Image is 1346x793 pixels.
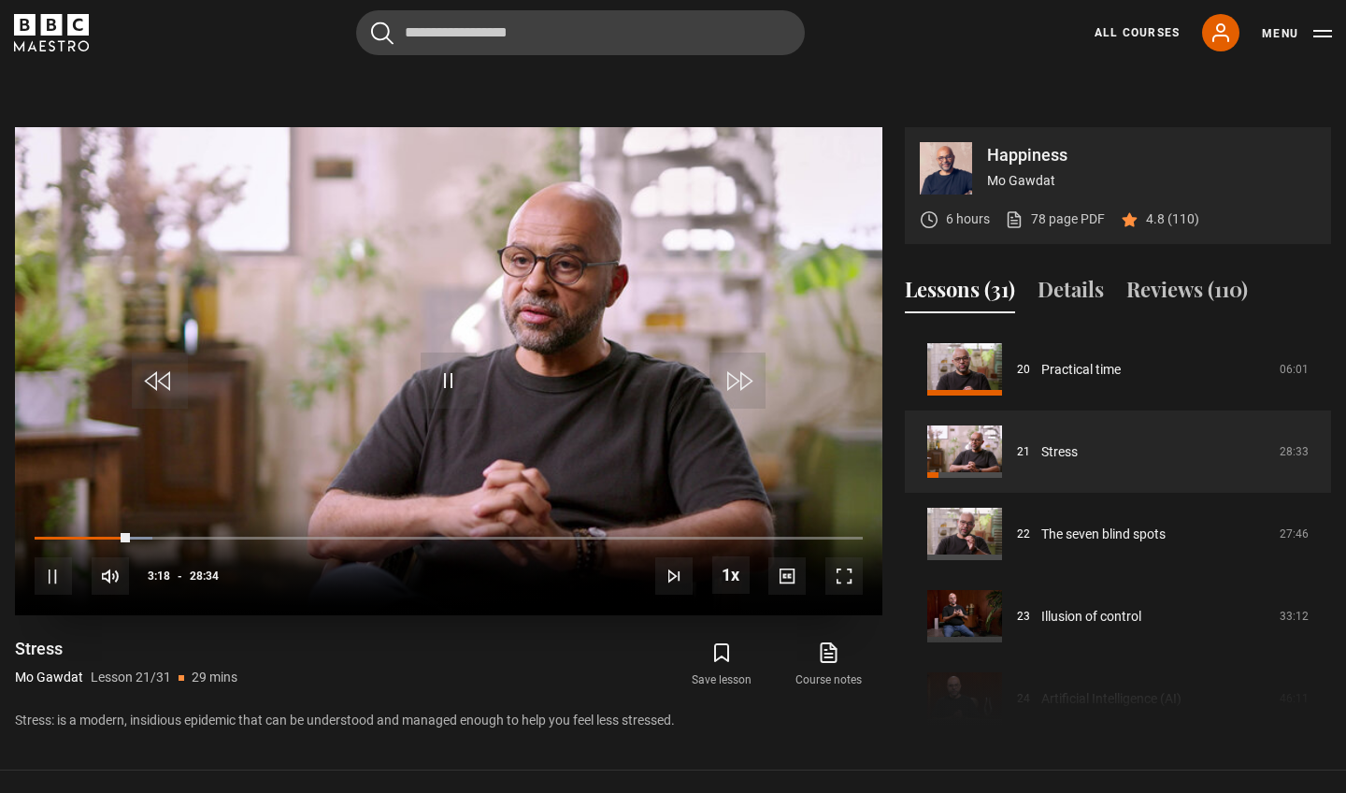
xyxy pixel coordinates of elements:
a: The seven blind spots [1041,525,1166,544]
span: 28:34 [190,559,219,593]
button: Captions [768,557,806,595]
p: Mo Gawdat [15,668,83,687]
button: Mute [92,557,129,595]
button: Fullscreen [825,557,863,595]
button: Next Lesson [655,557,693,595]
video-js: Video Player [15,127,882,615]
span: - [178,570,182,583]
span: 3:18 [148,559,170,593]
p: Mo Gawdat [987,171,1316,191]
div: Progress Bar [35,537,863,541]
p: 29 mins [192,668,237,687]
p: 6 hours [946,209,990,229]
p: Stress: is a modern, insidious epidemic that can be understood and managed enough to help you fee... [15,711,882,730]
button: Playback Rate [712,556,750,594]
input: Search [356,10,805,55]
a: Illusion of control [1041,607,1141,627]
button: Reviews (110) [1126,274,1248,313]
button: Details [1038,274,1104,313]
a: All Courses [1095,24,1180,41]
button: Toggle navigation [1262,24,1332,43]
p: 4.8 (110) [1146,209,1199,229]
button: Submit the search query [371,22,394,45]
a: Course notes [776,638,882,692]
a: Practical time [1041,360,1121,380]
button: Save lesson [668,638,775,692]
svg: BBC Maestro [14,14,89,51]
p: Happiness [987,147,1316,164]
h1: Stress [15,638,237,660]
button: Pause [35,557,72,595]
a: Stress [1041,442,1078,462]
button: Lessons (31) [905,274,1015,313]
p: Lesson 21/31 [91,668,171,687]
a: 78 page PDF [1005,209,1105,229]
